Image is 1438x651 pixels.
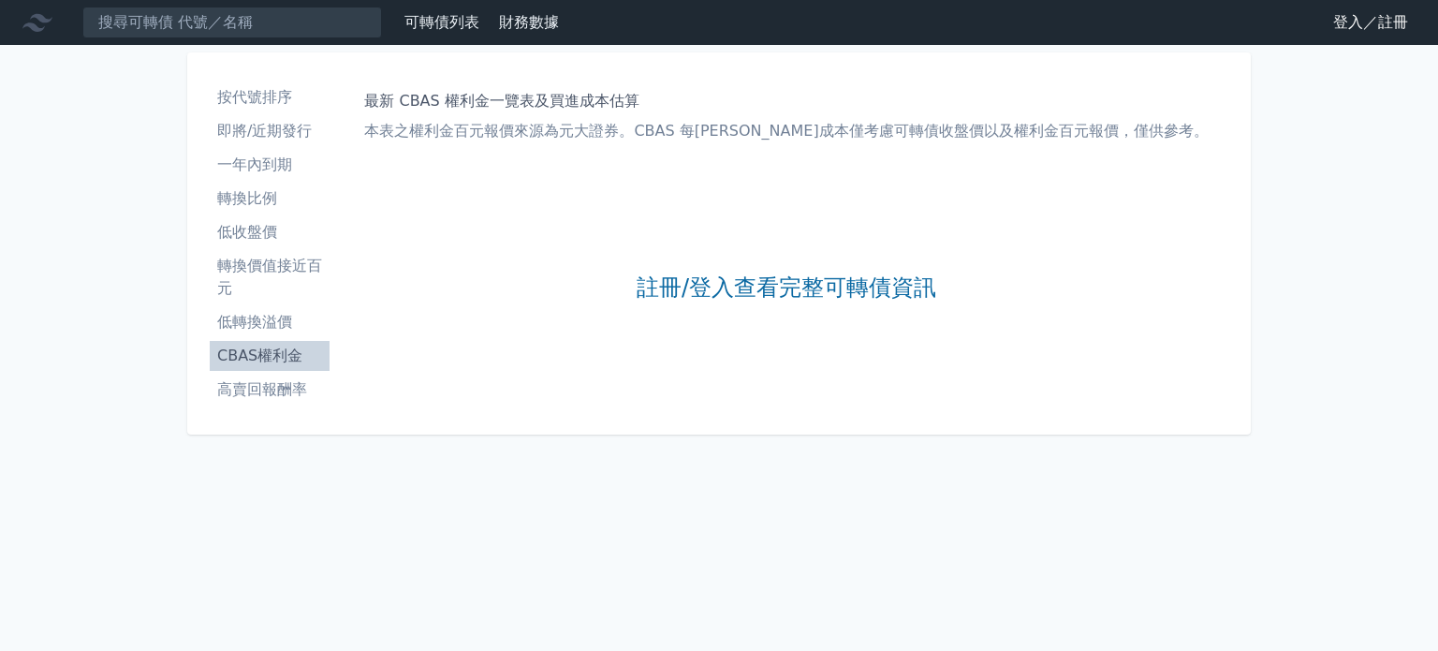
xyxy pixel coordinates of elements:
[210,184,330,214] a: 轉換比例
[210,187,330,210] li: 轉換比例
[210,375,330,405] a: 高賣回報酬率
[210,154,330,176] li: 一年內到期
[210,345,330,367] li: CBAS權利金
[210,116,330,146] a: 即將/近期發行
[210,86,330,109] li: 按代號排序
[364,120,1208,142] p: 本表之權利金百元報價來源為元大證券。CBAS 每[PERSON_NAME]成本僅考慮可轉債收盤價以及權利金百元報價，僅供參考。
[499,13,559,31] a: 財務數據
[210,307,330,337] a: 低轉換溢價
[1318,7,1423,37] a: 登入／註冊
[210,378,330,401] li: 高賣回報酬率
[210,221,330,244] li: 低收盤價
[637,274,936,303] a: 註冊/登入查看完整可轉債資訊
[210,82,330,112] a: 按代號排序
[364,90,1208,112] h1: 最新 CBAS 權利金一覽表及買進成本估算
[210,120,330,142] li: 即將/近期發行
[210,251,330,303] a: 轉換價值接近百元
[210,150,330,180] a: 一年內到期
[210,341,330,371] a: CBAS權利金
[210,255,330,300] li: 轉換價值接近百元
[404,13,479,31] a: 可轉債列表
[210,311,330,333] li: 低轉換溢價
[210,217,330,247] a: 低收盤價
[82,7,382,38] input: 搜尋可轉債 代號／名稱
